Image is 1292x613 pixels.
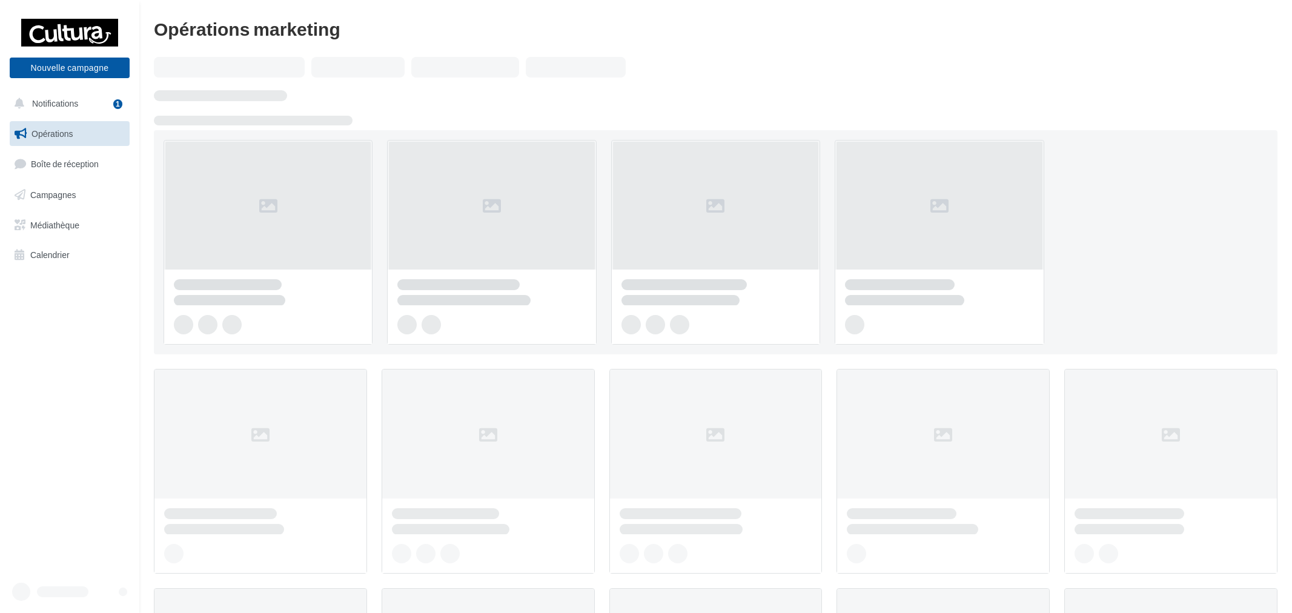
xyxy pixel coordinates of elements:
[154,19,1277,38] div: Opérations marketing
[7,242,132,268] a: Calendrier
[10,58,130,78] button: Nouvelle campagne
[31,128,73,139] span: Opérations
[7,151,132,177] a: Boîte de réception
[7,213,132,238] a: Médiathèque
[7,182,132,208] a: Campagnes
[113,99,122,109] div: 1
[32,98,78,108] span: Notifications
[31,159,99,169] span: Boîte de réception
[30,190,76,200] span: Campagnes
[7,91,127,116] button: Notifications 1
[30,219,79,230] span: Médiathèque
[7,121,132,147] a: Opérations
[30,250,70,260] span: Calendrier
